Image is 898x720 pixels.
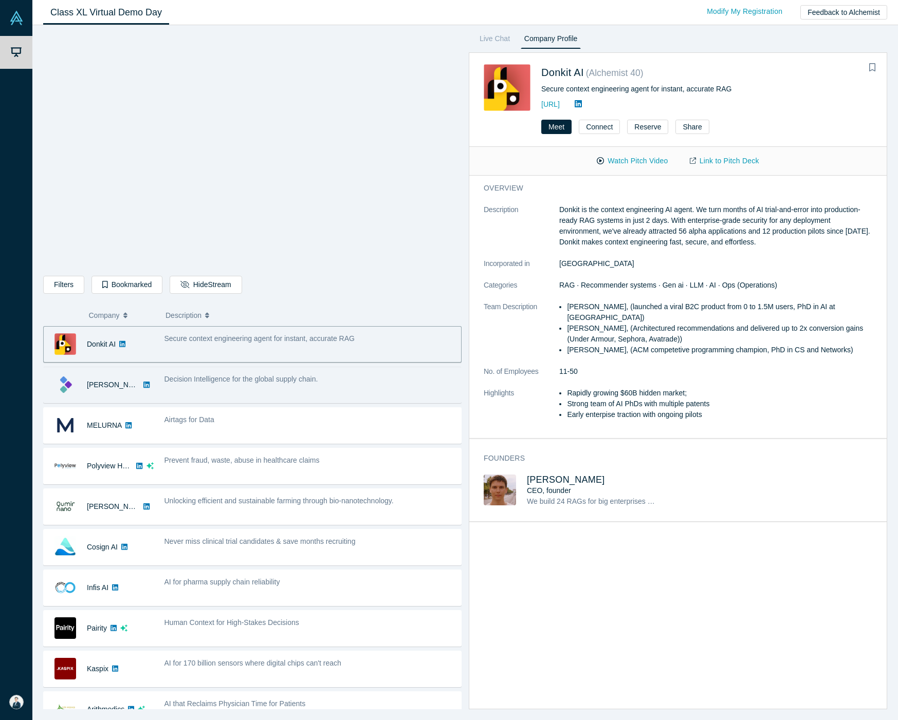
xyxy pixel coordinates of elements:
div: Secure context engineering agent for instant, accurate RAG [541,84,872,94]
button: Watch Pitch Video [586,152,679,170]
a: Company Profile [521,32,581,49]
a: Class XL Virtual Demo Day [43,1,169,25]
dt: Incorporated in [484,258,559,280]
button: Reserve [627,120,668,134]
h3: overview [484,183,858,194]
span: Company [89,305,120,326]
a: Modify My Registration [696,3,793,21]
span: AI for 170 billion sensors where digital chips can't reach [164,659,341,667]
a: Donkit AI [87,340,116,348]
button: Feedback to Alchemist [800,5,887,20]
a: Polyview Health [87,462,138,470]
dt: Highlights [484,388,559,431]
button: Company [89,305,155,326]
a: Donkit AI [541,67,584,78]
dt: Description [484,204,559,258]
button: HideStream [170,276,242,294]
li: Strong team of AI PhDs with multiple patents [567,399,872,409]
h3: Founders [484,453,858,464]
iframe: Alchemist Class XL Demo Day: Vault [44,33,461,268]
span: Airtags for Data [164,415,214,424]
button: Bookmark [865,61,879,75]
img: Polyview Health's Logo [54,455,76,477]
span: AI for pharma supply chain reliability [164,578,280,586]
dd: [GEOGRAPHIC_DATA] [559,258,872,269]
svg: dsa ai sparkles [120,624,127,632]
svg: dsa ai sparkles [138,706,145,713]
li: [PERSON_NAME], (launched a viral B2C product from 0 to 1.5M users, PhD in AI at [GEOGRAPHIC_DATA]) [567,301,872,323]
dt: Categories [484,280,559,301]
a: MELURNA [87,421,122,429]
img: MELURNA's Logo [54,414,76,436]
a: [PERSON_NAME] [87,381,146,389]
li: [PERSON_NAME], (Architectured recommendations and delivered up to 2x conversion gains (Under Armo... [567,323,872,345]
img: Alchemist Vault Logo [9,11,24,25]
img: Kimaru AI's Logo [54,374,76,395]
img: Kaspix's Logo [54,658,76,679]
img: Mikhail Baklanov's Profile Image [484,475,516,505]
li: Rapidly growing $60B hidden market; [567,388,872,399]
img: Brian Yeh's Account [9,695,24,709]
li: [PERSON_NAME], (ACM competetive programming champion, PhD in CS and Networks) [567,345,872,355]
a: Cosign AI [87,543,118,551]
li: Early enterpise traction with ongoing pilots [567,409,872,420]
button: Description [166,305,454,326]
img: Donkit AI's Logo [54,333,76,355]
span: Secure context engineering agent for instant, accurate RAG [164,334,355,343]
dd: 11-50 [559,366,872,377]
span: Unlocking efficient and sustainable farming through bio-nanotechnology. [164,497,394,505]
button: Meet [541,120,572,134]
span: Decision Intelligence for the global supply chain. [164,375,318,383]
a: [PERSON_NAME] [527,475,605,485]
a: [PERSON_NAME] [87,502,146,510]
img: Qumir Nano's Logo [54,496,76,517]
svg: dsa ai sparkles [146,462,154,469]
a: Live Chat [476,32,514,49]
img: Arithmedics's Logo [54,698,76,720]
dt: Team Description [484,301,559,366]
a: Arithmedics [87,705,124,713]
a: Pairity [87,624,107,632]
span: RAG · Recommender systems · Gen ai · LLM · AI · Ops (Operations) [559,281,777,289]
dt: No. of Employees [484,366,559,388]
a: [URL] [541,100,560,108]
img: Pairity's Logo [54,617,76,639]
img: Cosign AI's Logo [54,536,76,558]
button: Filters [43,276,84,294]
span: Description [166,305,201,326]
span: CEO, founder [527,486,571,495]
button: Bookmarked [91,276,162,294]
a: Infis AI [87,583,108,592]
a: Kaspix [87,665,108,673]
a: Link to Pitch Deck [679,152,770,170]
img: Donkit AI's Logo [484,64,530,111]
p: Donkit is the context engineering AI agent. We turn months of AI trial-and-error into production-... [559,204,872,248]
small: ( Alchemist 40 ) [586,68,644,78]
img: Infis AI's Logo [54,577,76,598]
span: Never miss clinical trial candidates & save months recruiting [164,537,356,545]
button: Share [675,120,709,134]
span: Human Context for High-Stakes Decisions [164,618,299,627]
span: AI that Reclaims Physician Time for Patients [164,699,306,708]
span: Prevent fraud, waste, abuse in healthcare claims [164,456,320,464]
button: Connect [579,120,620,134]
